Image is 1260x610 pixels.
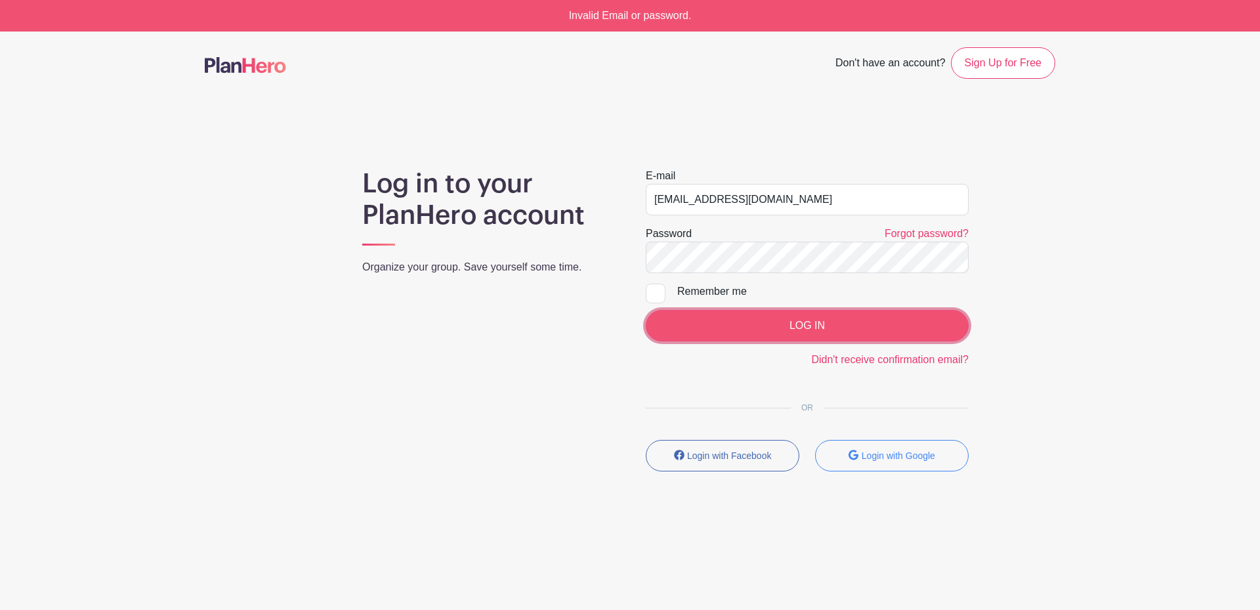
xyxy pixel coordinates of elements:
a: Didn't receive confirmation email? [811,354,969,365]
p: Organize your group. Save yourself some time. [362,259,614,275]
a: Sign Up for Free [951,47,1055,79]
label: Password [646,226,692,242]
div: Remember me [677,284,969,299]
button: Login with Google [815,440,969,471]
img: logo-507f7623f17ff9eddc593b1ce0a138ce2505c220e1c5a4e2b4648c50719b7d32.svg [205,57,286,73]
small: Login with Google [862,450,935,461]
a: Forgot password? [885,228,969,239]
label: E-mail [646,168,675,184]
input: e.g. julie@eventco.com [646,184,969,215]
small: Login with Facebook [687,450,771,461]
span: Don't have an account? [835,50,946,79]
button: Login with Facebook [646,440,799,471]
span: OR [791,403,824,412]
h1: Log in to your PlanHero account [362,168,614,231]
input: LOG IN [646,310,969,341]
